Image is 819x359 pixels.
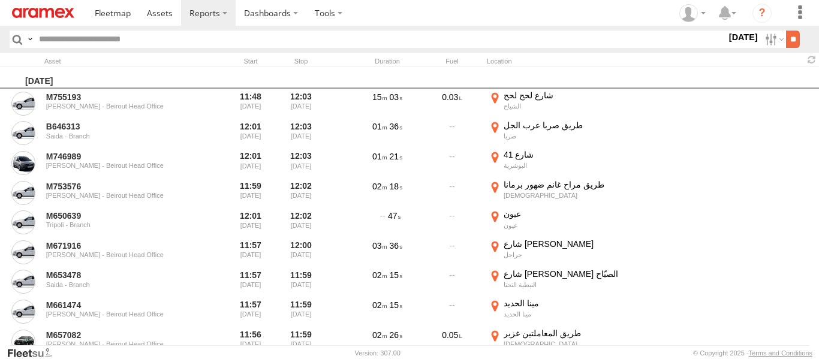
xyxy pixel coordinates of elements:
[46,240,192,251] a: M671916
[46,132,192,140] div: Saida - Branch
[504,132,623,140] div: صربا
[390,330,402,340] span: 26
[504,209,623,219] div: عيون
[228,209,273,236] div: Entered prior to selected date range
[693,349,812,357] div: © Copyright 2025 -
[46,151,192,162] a: M746989
[504,280,623,289] div: النبطية التحتا
[46,281,192,288] div: Saida - Branch
[372,241,387,251] span: 03
[372,92,387,102] span: 15
[760,31,786,48] label: Search Filter Options
[504,90,623,101] div: شارع لحح لحح
[675,4,710,22] div: Mazen Siblini
[487,179,625,207] label: Click to View Event Location
[504,310,623,318] div: مينا الحديد
[749,349,812,357] a: Terms and Conditions
[390,122,402,131] span: 36
[422,328,482,355] div: 0.05
[504,340,623,348] div: [DEMOGRAPHIC_DATA]
[752,4,772,23] i: ?
[487,328,625,355] label: Click to View Event Location
[487,149,625,177] label: Click to View Event Location
[278,239,324,266] div: 12:00 [DATE]
[278,328,324,355] div: 11:59 [DATE]
[372,152,387,161] span: 01
[46,102,192,110] div: [PERSON_NAME] - Beirout Head Office
[504,102,623,110] div: الشياح
[7,347,62,359] a: Visit our Website
[504,120,623,131] div: طريق صربا عرب الجل
[487,209,625,236] label: Click to View Event Location
[278,179,324,207] div: 12:02 [DATE]
[372,330,387,340] span: 02
[278,149,324,177] div: 12:03 [DATE]
[727,31,760,44] label: [DATE]
[46,162,192,169] div: [PERSON_NAME] - Beirout Head Office
[46,221,192,228] div: Tripoli - Branch
[390,182,402,191] span: 18
[422,90,482,117] div: 0.03
[46,340,192,348] div: [PERSON_NAME] - Beirout Head Office
[46,192,192,199] div: [PERSON_NAME] - Beirout Head Office
[372,270,387,280] span: 02
[504,161,623,170] div: البوشرية
[487,298,625,325] label: Click to View Event Location
[46,330,192,340] a: M657082
[487,120,625,147] label: Click to View Event Location
[504,149,623,160] div: شارع 41
[390,152,402,161] span: 21
[228,149,273,177] div: Entered prior to selected date range
[228,120,273,147] div: Entered prior to selected date range
[278,90,324,117] div: 12:03 [DATE]
[278,120,324,147] div: 12:03 [DATE]
[46,210,192,221] a: M650639
[12,8,74,18] img: aramex-logo.svg
[390,92,402,102] span: 03
[388,211,401,221] span: 47
[504,298,623,309] div: مينا الحديد
[390,241,402,251] span: 36
[487,269,625,296] label: Click to View Event Location
[46,121,192,132] a: B646313
[46,181,192,192] a: M753576
[228,90,273,117] div: Entered prior to selected date range
[504,179,623,190] div: طريق مراح غانم ضهور برمانا
[46,92,192,102] a: M755193
[228,328,273,355] div: Entered prior to selected date range
[504,328,623,339] div: طريق المعاملتين غزير
[372,182,387,191] span: 02
[25,31,35,48] label: Search Query
[504,251,623,259] div: حراجل
[278,298,324,325] div: 11:59 [DATE]
[228,239,273,266] div: Entered prior to selected date range
[46,310,192,318] div: [PERSON_NAME] - Beirout Head Office
[228,179,273,207] div: Entered prior to selected date range
[46,251,192,258] div: [PERSON_NAME] - Beirout Head Office
[228,298,273,325] div: Entered prior to selected date range
[278,209,324,236] div: 12:02 [DATE]
[278,269,324,296] div: 11:59 [DATE]
[504,239,623,249] div: شارع [PERSON_NAME]
[504,191,623,200] div: [DEMOGRAPHIC_DATA]
[487,90,625,117] label: Click to View Event Location
[504,269,623,279] div: شارع [PERSON_NAME] الصبّاح
[372,300,387,310] span: 02
[355,349,401,357] div: Version: 307.00
[372,122,387,131] span: 01
[504,221,623,230] div: عيون
[390,300,402,310] span: 15
[46,270,192,280] a: M653478
[487,239,625,266] label: Click to View Event Location
[46,300,192,310] a: M661474
[390,270,402,280] span: 15
[228,269,273,296] div: Entered prior to selected date range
